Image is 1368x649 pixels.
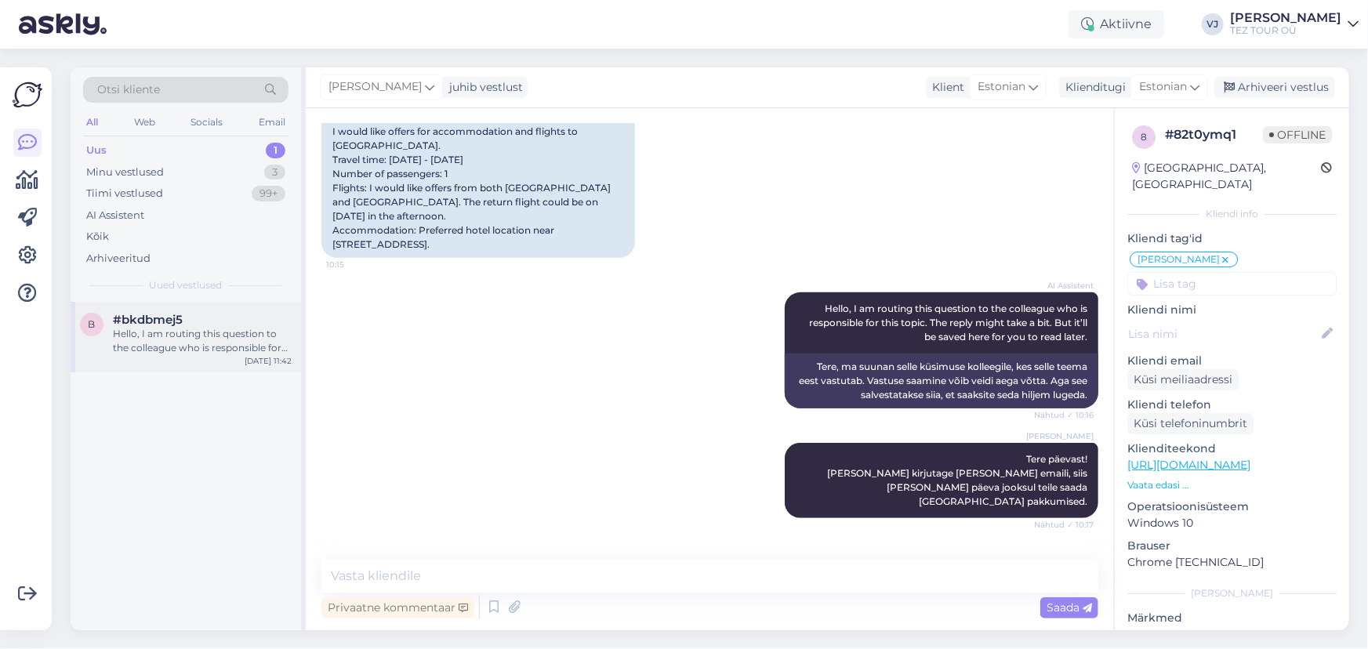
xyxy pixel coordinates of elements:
div: Klient [926,79,964,96]
span: 8 [1141,131,1147,143]
div: Arhiveeritud [86,251,151,266]
div: Küsi meiliaadressi [1127,369,1239,390]
div: Privaatne kommentaar [321,597,474,618]
div: Hello I would like offers for accommodation and flights to [GEOGRAPHIC_DATA]. Travel time: [DATE]... [321,104,635,258]
p: Klienditeekond [1127,441,1337,457]
div: Web [131,112,158,132]
span: [PERSON_NAME] [1138,255,1220,264]
div: Kõik [86,229,109,245]
span: Uued vestlused [150,278,223,292]
div: Arhiveeri vestlus [1214,77,1335,98]
span: #bkdbmej5 [113,313,183,327]
span: Estonian [978,78,1025,96]
p: Windows 10 [1127,515,1337,531]
div: # 82t0ymq1 [1165,125,1263,144]
span: Otsi kliente [97,82,160,98]
div: Socials [187,112,226,132]
div: Klienditugi [1059,79,1126,96]
img: Askly Logo [13,80,42,110]
span: 10:15 [326,259,385,270]
div: Tere, ma suunan selle küsimuse kolleegile, kes selle teema eest vastutab. Vastuse saamine võib ve... [785,354,1098,408]
span: Estonian [1139,78,1187,96]
div: All [83,112,101,132]
div: Tiimi vestlused [86,186,163,201]
a: [PERSON_NAME]TEZ TOUR OÜ [1230,12,1359,37]
span: Nähtud ✓ 10:17 [1034,519,1094,531]
div: 3 [264,165,285,180]
span: Saada [1047,600,1092,615]
div: Uus [86,143,107,158]
p: Operatsioonisüsteem [1127,499,1337,515]
input: Lisa tag [1127,272,1337,295]
div: Email [256,112,288,132]
div: VJ [1202,13,1224,35]
div: AI Assistent [86,208,144,223]
div: [DATE] 11:42 [245,355,292,367]
div: [GEOGRAPHIC_DATA], [GEOGRAPHIC_DATA] [1132,160,1321,193]
p: Kliendi telefon [1127,397,1337,413]
span: Hello, I am routing this question to the colleague who is responsible for this topic. The reply m... [809,303,1090,343]
div: 99+ [252,186,285,201]
div: 1 [266,143,285,158]
span: b [89,318,96,330]
p: Kliendi nimi [1127,302,1337,318]
div: [PERSON_NAME] [1127,586,1337,600]
div: [PERSON_NAME] [1230,12,1341,24]
p: Kliendi email [1127,353,1337,369]
div: juhib vestlust [443,79,523,96]
p: Brauser [1127,538,1337,554]
div: TEZ TOUR OÜ [1230,24,1341,37]
div: Aktiivne [1069,10,1164,38]
p: Märkmed [1127,610,1337,626]
input: Lisa nimi [1128,325,1319,343]
span: Offline [1263,126,1332,143]
div: Kliendi info [1127,207,1337,221]
div: Küsi telefoninumbrit [1127,413,1254,434]
span: AI Assistent [1035,280,1094,292]
p: Vaata edasi ... [1127,478,1337,492]
span: Nähtud ✓ 10:16 [1034,409,1094,421]
div: Hello, I am routing this question to the colleague who is responsible for this topic. The reply m... [113,327,292,355]
div: Minu vestlused [86,165,164,180]
p: Chrome [TECHNICAL_ID] [1127,554,1337,571]
a: [URL][DOMAIN_NAME] [1127,458,1250,472]
p: Kliendi tag'id [1127,230,1337,247]
span: [PERSON_NAME] [328,78,422,96]
span: [PERSON_NAME] [1026,430,1094,442]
